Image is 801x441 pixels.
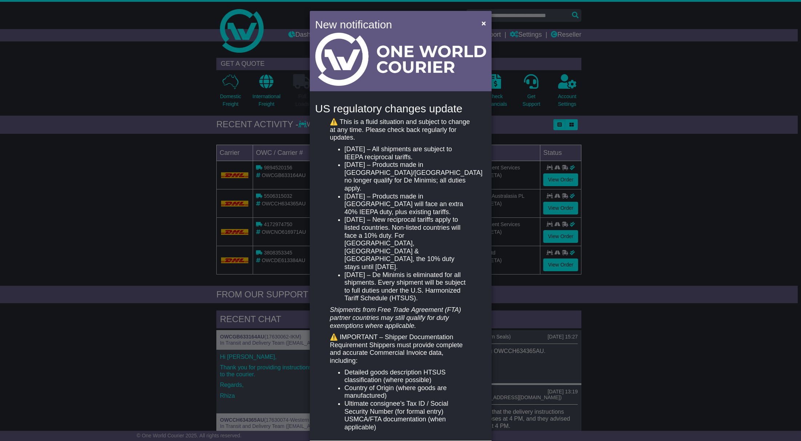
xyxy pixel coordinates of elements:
p: ⚠️ IMPORTANT – Shipper Documentation Requirement Shippers must provide complete and accurate Comm... [330,333,471,365]
li: Ultimate consignee’s Tax ID / Social Security Number (for formal entry) USMCA/FTA documentation (... [344,400,471,431]
li: Country of Origin (where goods are manufactured) [344,384,471,400]
li: [DATE] – De Minimis is eliminated for all shipments. Every shipment will be subject to full dutie... [344,271,471,302]
li: Detailed goods description HTSUS classification (where possible) [344,369,471,384]
button: Close [478,16,489,31]
li: [DATE] – All shipments are subject to IEEPA reciprocal tariffs. [344,145,471,161]
img: Light [315,33,486,86]
li: [DATE] – New reciprocal tariffs apply to listed countries. Non-listed countries will face a 10% d... [344,216,471,271]
h4: US regulatory changes update [315,103,486,115]
li: [DATE] – Products made in [GEOGRAPHIC_DATA] will face an extra 40% IEEPA duty, plus existing tari... [344,193,471,216]
span: × [481,19,486,27]
li: [DATE] – Products made in [GEOGRAPHIC_DATA]/[GEOGRAPHIC_DATA] no longer qualify for De Minimis; a... [344,161,471,192]
em: Shipments from Free Trade Agreement (FTA) partner countries may still qualify for duty exemptions... [330,306,461,329]
h4: New notification [315,16,471,33]
p: ⚠️ This is a fluid situation and subject to change at any time. Please check back regularly for u... [330,118,471,142]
